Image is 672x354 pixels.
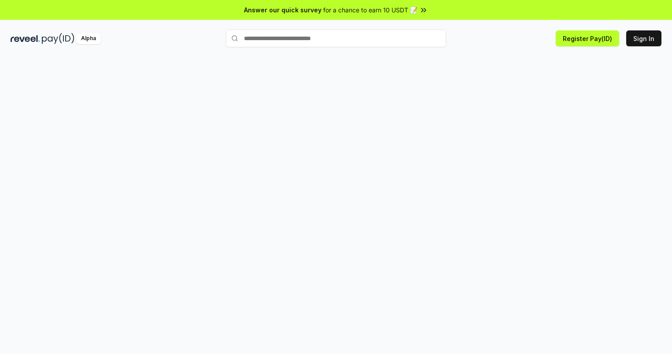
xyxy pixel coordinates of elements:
[244,5,321,15] span: Answer our quick survey
[76,33,101,44] div: Alpha
[42,33,74,44] img: pay_id
[11,33,40,44] img: reveel_dark
[556,30,619,46] button: Register Pay(ID)
[323,5,417,15] span: for a chance to earn 10 USDT 📝
[626,30,661,46] button: Sign In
